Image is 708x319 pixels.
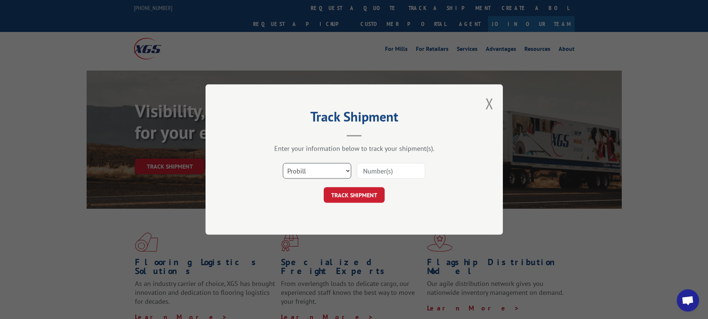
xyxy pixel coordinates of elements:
[324,187,385,203] button: TRACK SHIPMENT
[485,94,494,113] button: Close modal
[357,163,425,179] input: Number(s)
[243,144,466,153] div: Enter your information below to track your shipment(s).
[243,111,466,126] h2: Track Shipment
[677,289,699,312] div: Open chat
